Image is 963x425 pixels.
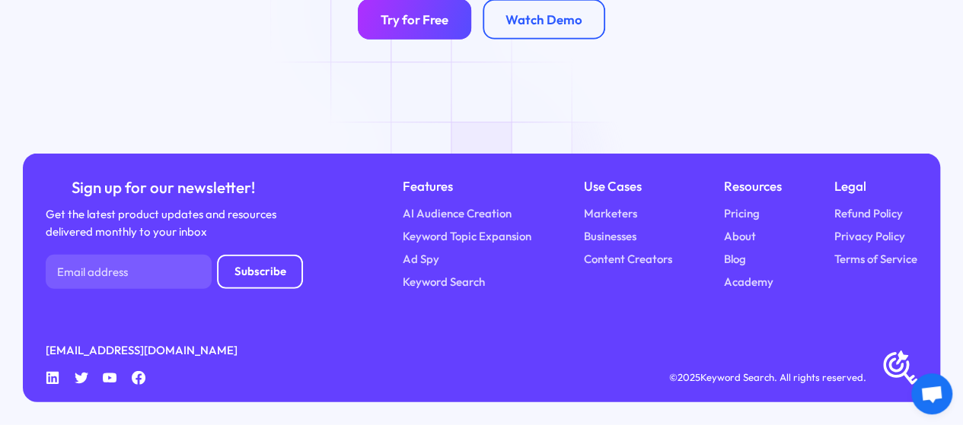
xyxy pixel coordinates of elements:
a: Marketers [583,205,636,223]
a: Open chat [911,373,952,414]
div: Try for Free [381,11,448,27]
a: Terms of Service [834,251,917,268]
div: © Keyword Search. All rights reserved. [668,369,866,385]
form: Newsletter Form [46,255,303,289]
input: Subscribe [217,255,303,289]
a: Privacy Policy [834,228,905,246]
input: Email address [46,255,212,289]
a: Keyword Search [403,274,485,291]
div: Sign up for our newsletter! [46,176,280,198]
div: Features [403,176,531,196]
a: Ad Spy [403,251,439,268]
a: Blog [724,251,746,268]
div: Legal [834,176,917,196]
div: Watch Demo [505,11,582,27]
a: About [724,228,756,246]
div: Resources [724,176,782,196]
a: [EMAIL_ADDRESS][DOMAIN_NAME] [46,342,238,360]
a: AI Audience Creation [403,205,512,223]
a: Academy [724,274,773,291]
a: Content Creators [583,251,671,268]
div: Get the latest product updates and resources delivered monthly to your inbox [46,206,280,240]
a: Businesses [583,228,636,246]
a: Refund Policy [834,205,903,223]
div: Use Cases [583,176,671,196]
a: Pricing [724,205,760,223]
span: 2025 [677,371,700,383]
a: Keyword Topic Expansion [403,228,531,246]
